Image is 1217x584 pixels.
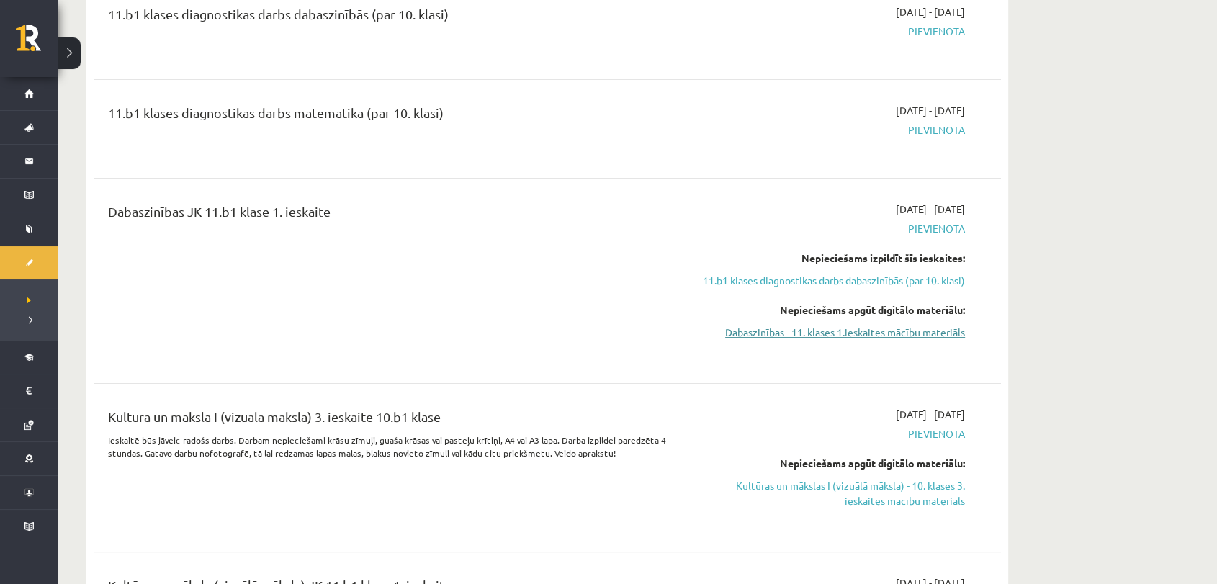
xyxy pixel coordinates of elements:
[693,325,965,340] a: Dabaszinības - 11. klases 1.ieskaites mācību materiāls
[693,221,965,236] span: Pievienota
[896,202,965,217] span: [DATE] - [DATE]
[693,302,965,318] div: Nepieciešams apgūt digitālo materiālu:
[16,25,58,61] a: Rīgas 1. Tālmācības vidusskola
[896,407,965,422] span: [DATE] - [DATE]
[693,426,965,441] span: Pievienota
[693,251,965,266] div: Nepieciešams izpildīt šīs ieskaites:
[693,456,965,471] div: Nepieciešams apgūt digitālo materiālu:
[693,122,965,138] span: Pievienota
[896,4,965,19] span: [DATE] - [DATE]
[108,202,672,228] div: Dabaszinības JK 11.b1 klase 1. ieskaite
[108,433,672,459] p: Ieskaitē būs jāveic radošs darbs. Darbam nepieciešami krāsu zīmuļi, guaša krāsas vai pasteļu krīt...
[693,24,965,39] span: Pievienota
[693,478,965,508] a: Kultūras un mākslas I (vizuālā māksla) - 10. klases 3. ieskaites mācību materiāls
[896,103,965,118] span: [DATE] - [DATE]
[108,407,672,433] div: Kultūra un māksla I (vizuālā māksla) 3. ieskaite 10.b1 klase
[108,4,672,31] div: 11.b1 klases diagnostikas darbs dabaszinībās (par 10. klasi)
[693,273,965,288] a: 11.b1 klases diagnostikas darbs dabaszinībās (par 10. klasi)
[108,103,672,130] div: 11.b1 klases diagnostikas darbs matemātikā (par 10. klasi)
